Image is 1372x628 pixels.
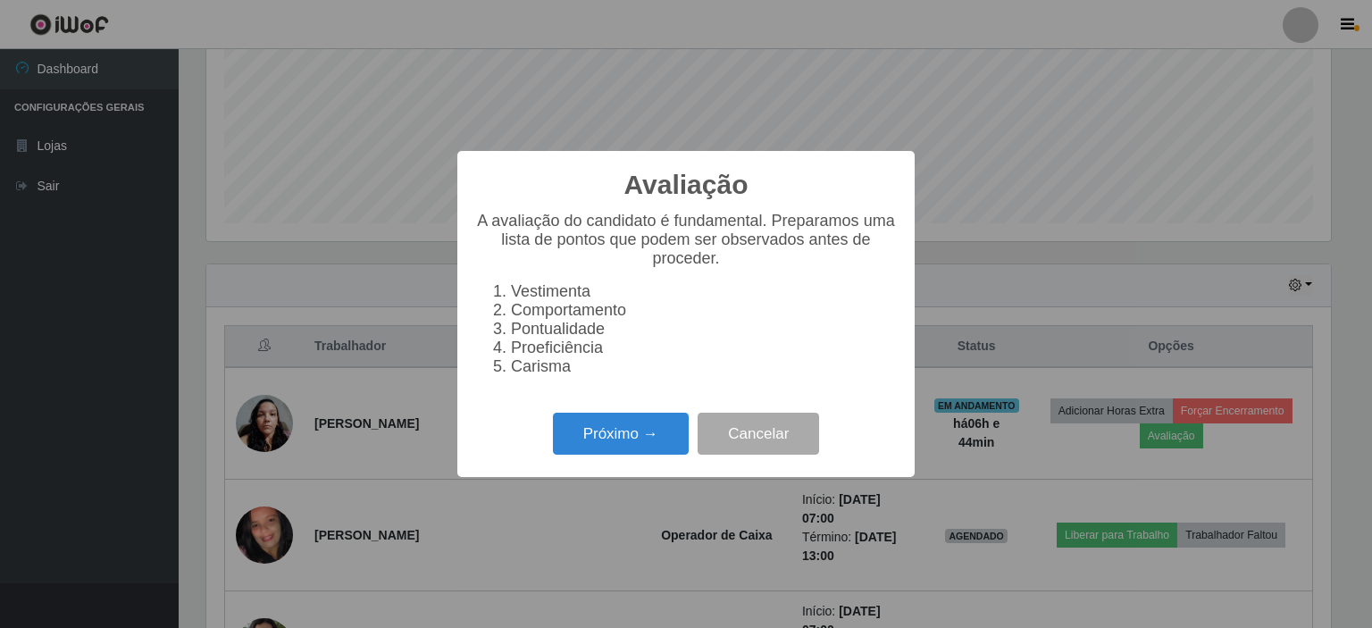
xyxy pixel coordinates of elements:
[553,413,689,455] button: Próximo →
[511,357,897,376] li: Carisma
[511,339,897,357] li: Proeficiência
[475,212,897,268] p: A avaliação do candidato é fundamental. Preparamos uma lista de pontos que podem ser observados a...
[698,413,819,455] button: Cancelar
[624,169,749,201] h2: Avaliação
[511,320,897,339] li: Pontualidade
[511,282,897,301] li: Vestimenta
[511,301,897,320] li: Comportamento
